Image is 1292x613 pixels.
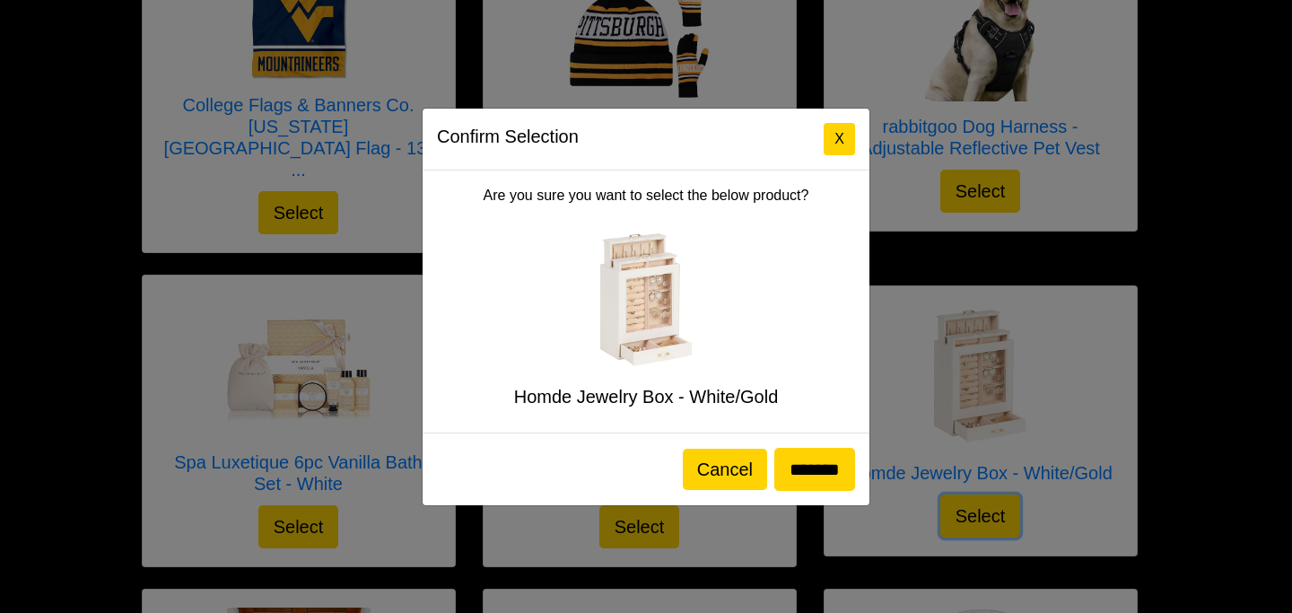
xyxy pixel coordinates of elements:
div: Are you sure you want to select the below product? [423,171,869,433]
button: Close [824,123,855,155]
img: Homde Jewelry Box - White/Gold [574,228,718,372]
button: Cancel [683,449,767,490]
h5: Homde Jewelry Box - White/Gold [437,386,855,407]
h5: Confirm Selection [437,123,579,150]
